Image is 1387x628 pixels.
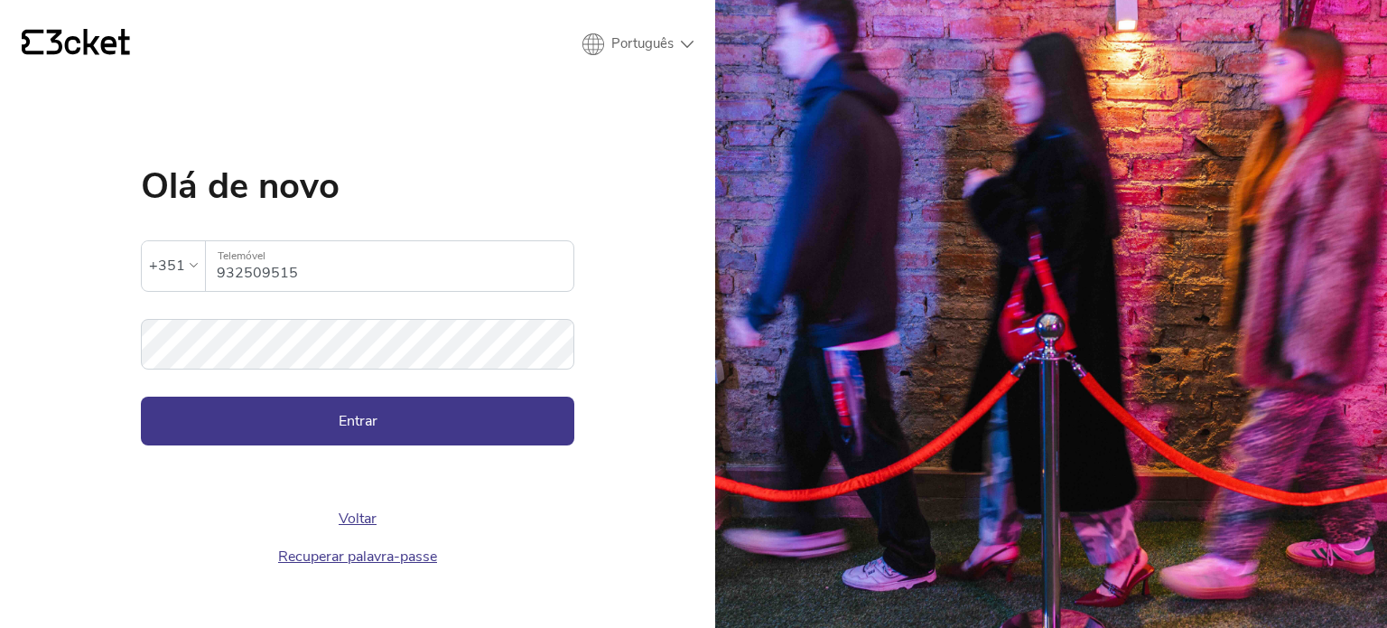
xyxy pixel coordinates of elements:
a: Recuperar palavra-passe [278,547,437,567]
input: Telemóvel [217,241,573,291]
a: Voltar [339,509,377,529]
button: Entrar [141,397,574,445]
label: Palavra-passe [141,319,574,349]
label: Telemóvel [206,241,573,271]
h1: Olá de novo [141,168,574,204]
a: {' '} [22,29,130,60]
div: +351 [149,252,185,279]
g: {' '} [22,30,43,55]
